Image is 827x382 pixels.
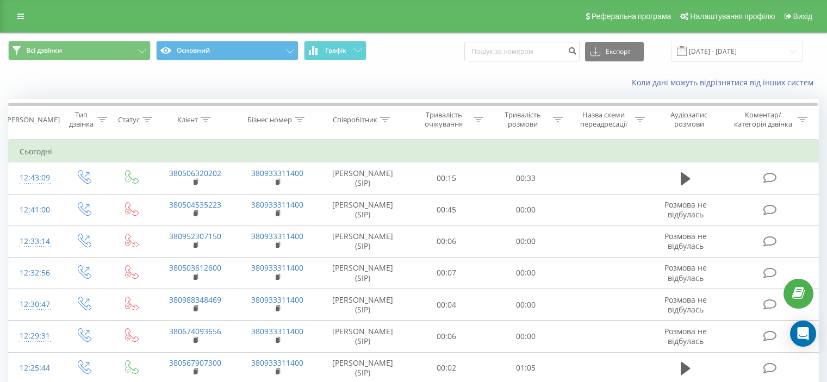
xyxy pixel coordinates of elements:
[407,162,486,194] td: 00:15
[247,115,292,124] div: Бізнес номер
[118,115,140,124] div: Статус
[169,168,221,178] a: 380506320202
[251,199,303,210] a: 380933311400
[20,294,48,315] div: 12:30:47
[20,231,48,252] div: 12:33:14
[20,325,48,347] div: 12:29:31
[8,41,151,60] button: Всі дзвінки
[657,110,721,129] div: Аудіозапис розмови
[325,47,346,54] span: Графік
[319,162,407,194] td: [PERSON_NAME] (SIP)
[5,115,60,124] div: [PERSON_NAME]
[664,262,707,283] span: Розмова не відбулась
[575,110,632,129] div: Назва схеми переадресації
[664,199,707,220] span: Розмова не відбулась
[169,199,221,210] a: 380504535223
[496,110,550,129] div: Тривалість розмови
[486,194,565,226] td: 00:00
[417,110,471,129] div: Тривалість очікування
[177,115,198,124] div: Клієнт
[464,42,580,61] input: Пошук за номером
[9,141,819,162] td: Сьогодні
[793,12,812,21] span: Вихід
[319,321,407,352] td: [PERSON_NAME] (SIP)
[790,321,816,347] div: Open Intercom Messenger
[690,12,775,21] span: Налаштування профілю
[251,168,303,178] a: 380933311400
[251,326,303,336] a: 380933311400
[319,226,407,257] td: [PERSON_NAME] (SIP)
[251,231,303,241] a: 380933311400
[664,295,707,315] span: Розмова не відбулась
[731,110,795,129] div: Коментар/категорія дзвінка
[319,194,407,226] td: [PERSON_NAME] (SIP)
[156,41,299,60] button: Основний
[632,77,819,87] a: Коли дані можуть відрізнятися вiд інших систем
[664,326,707,346] span: Розмова не відбулась
[333,115,377,124] div: Співробітник
[20,167,48,189] div: 12:43:09
[585,42,644,61] button: Експорт
[319,289,407,321] td: [PERSON_NAME] (SIP)
[26,46,62,55] span: Всі дзвінки
[304,41,366,60] button: Графік
[169,326,221,336] a: 380674093656
[319,257,407,289] td: [PERSON_NAME] (SIP)
[169,231,221,241] a: 380952307150
[407,226,486,257] td: 00:06
[20,199,48,221] div: 12:41:00
[407,321,486,352] td: 00:06
[407,257,486,289] td: 00:07
[664,231,707,251] span: Розмова не відбулась
[486,162,565,194] td: 00:33
[169,358,221,368] a: 380567907300
[486,289,565,321] td: 00:00
[251,358,303,368] a: 380933311400
[20,358,48,379] div: 12:25:44
[251,295,303,305] a: 380933311400
[486,226,565,257] td: 00:00
[251,262,303,273] a: 380933311400
[407,194,486,226] td: 00:45
[169,295,221,305] a: 380988348469
[486,321,565,352] td: 00:00
[486,257,565,289] td: 00:00
[20,262,48,284] div: 12:32:56
[169,262,221,273] a: 380503612600
[407,289,486,321] td: 00:04
[592,12,671,21] span: Реферальна програма
[69,110,94,129] div: Тип дзвінка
